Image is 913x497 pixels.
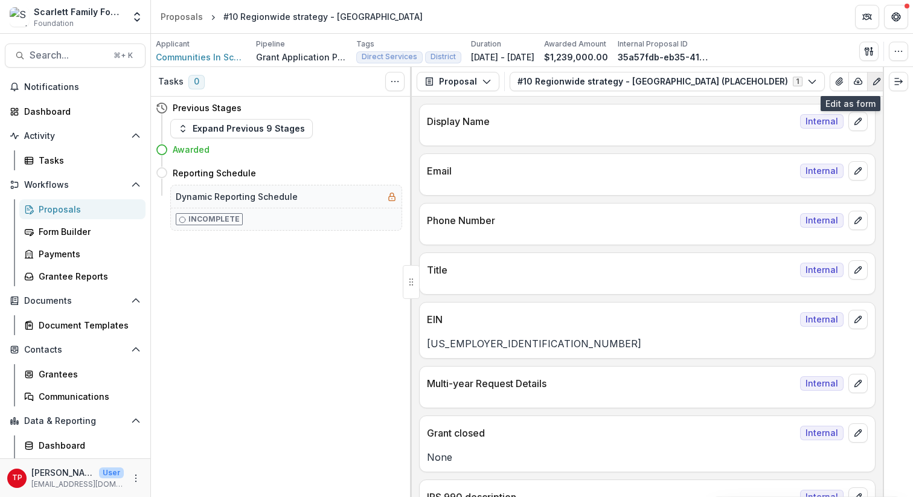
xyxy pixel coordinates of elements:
[158,77,184,87] h3: Tasks
[19,315,146,335] a: Document Templates
[618,39,688,50] p: Internal Proposal ID
[19,222,146,242] a: Form Builder
[111,49,135,62] div: ⌘ + K
[24,416,126,426] span: Data & Reporting
[129,471,143,486] button: More
[471,39,501,50] p: Duration
[39,439,136,452] div: Dashboard
[24,180,126,190] span: Workflows
[19,199,146,219] a: Proposals
[5,175,146,194] button: Open Workflows
[5,101,146,121] a: Dashboard
[427,213,795,228] p: Phone Number
[256,39,285,50] p: Pipeline
[855,5,879,29] button: Partners
[39,248,136,260] div: Payments
[385,72,405,91] button: Toggle View Cancelled Tasks
[800,164,844,178] span: Internal
[510,72,825,91] button: #10 Regionwide strategy - [GEOGRAPHIC_DATA] (PLACEHOLDER)1
[176,190,298,203] h5: Dynamic Reporting Schedule
[427,450,868,464] p: None
[356,39,374,50] p: Tags
[19,458,146,478] a: Data Report
[161,10,203,23] div: Proposals
[5,340,146,359] button: Open Contacts
[256,51,347,63] p: Grant Application Process
[223,10,423,23] div: #10 Regionwide strategy - [GEOGRAPHIC_DATA]
[427,426,795,440] p: Grant closed
[427,336,868,351] p: [US_EMPLOYER_IDENTIFICATION_NUMBER]
[471,51,534,63] p: [DATE] - [DATE]
[19,364,146,384] a: Grantees
[39,154,136,167] div: Tasks
[884,5,908,29] button: Get Help
[848,260,868,280] button: edit
[427,312,795,327] p: EIN
[848,423,868,443] button: edit
[24,296,126,306] span: Documents
[800,213,844,228] span: Internal
[19,386,146,406] a: Communications
[5,43,146,68] button: Search...
[427,263,795,277] p: Title
[24,345,126,355] span: Contacts
[848,161,868,181] button: edit
[19,150,146,170] a: Tasks
[800,376,844,391] span: Internal
[30,50,106,61] span: Search...
[39,225,136,238] div: Form Builder
[5,291,146,310] button: Open Documents
[39,270,136,283] div: Grantee Reports
[24,131,126,141] span: Activity
[24,82,141,92] span: Notifications
[427,376,795,391] p: Multi-year Request Details
[34,18,74,29] span: Foundation
[889,72,908,91] button: Expand right
[156,8,208,25] a: Proposals
[156,39,190,50] p: Applicant
[848,374,868,393] button: edit
[39,368,136,380] div: Grantees
[156,8,428,25] nav: breadcrumb
[848,112,868,131] button: edit
[431,53,456,61] span: District
[427,164,795,178] p: Email
[156,51,246,63] a: Communities In Schools of [US_STATE]
[19,435,146,455] a: Dashboard
[362,53,417,61] span: Direct Services
[170,119,313,138] button: Expand Previous 9 Stages
[173,101,242,114] h4: Previous Stages
[10,7,29,27] img: Scarlett Family Foundation
[848,211,868,230] button: edit
[848,310,868,329] button: edit
[31,466,94,479] p: [PERSON_NAME]
[19,244,146,264] a: Payments
[129,5,146,29] button: Open entity switcher
[830,72,849,91] button: View Attached Files
[417,72,499,91] button: Proposal
[544,51,608,63] p: $1,239,000.00
[173,167,256,179] h4: Reporting Schedule
[800,114,844,129] span: Internal
[39,390,136,403] div: Communications
[544,39,606,50] p: Awarded Amount
[5,411,146,431] button: Open Data & Reporting
[99,467,124,478] p: User
[24,105,136,118] div: Dashboard
[188,214,240,225] p: Incomplete
[800,426,844,440] span: Internal
[5,77,146,97] button: Notifications
[34,5,124,18] div: Scarlett Family Foundation
[427,114,795,129] p: Display Name
[19,266,146,286] a: Grantee Reports
[618,51,708,63] p: 35a57fdb-eb35-41c6-b573-1180fc0f59a9
[31,479,124,490] p: [EMAIL_ADDRESS][DOMAIN_NAME]
[39,319,136,332] div: Document Templates
[800,263,844,277] span: Internal
[188,75,205,89] span: 0
[5,126,146,146] button: Open Activity
[39,203,136,216] div: Proposals
[12,474,22,482] div: Tom Parrish
[867,72,886,91] button: Edit as form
